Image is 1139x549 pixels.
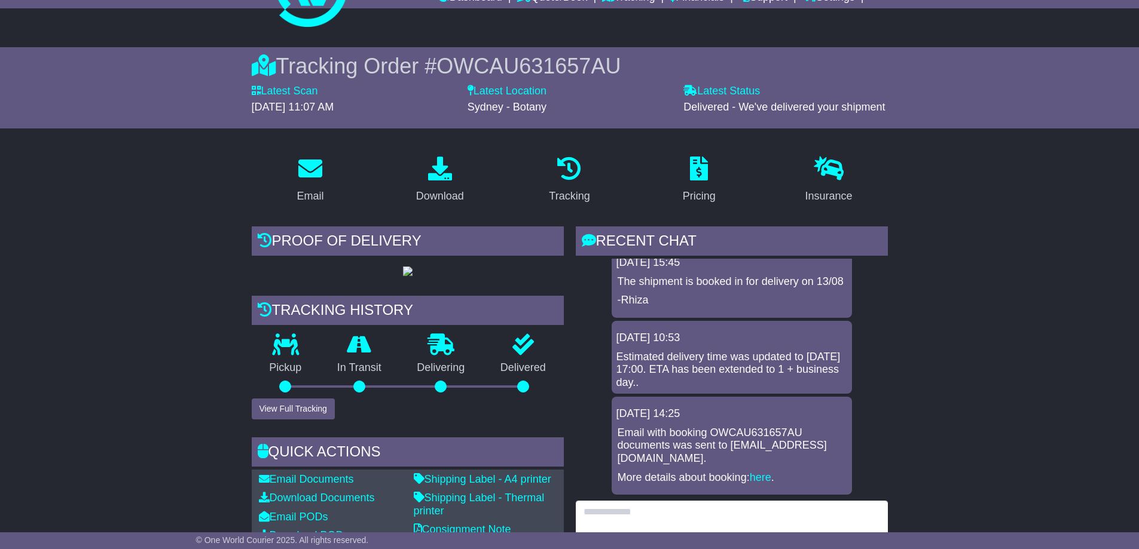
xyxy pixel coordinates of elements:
[618,275,846,289] p: The shipment is booked in for delivery on 13/08
[616,332,847,345] div: [DATE] 10:53
[408,152,472,208] a: Download
[683,188,716,204] div: Pricing
[616,407,847,421] div: [DATE] 14:25
[297,188,323,204] div: Email
[252,226,564,259] div: Proof of Delivery
[414,473,551,485] a: Shipping Label - A4 printer
[414,523,511,535] a: Consignment Note
[576,226,888,259] div: RECENT CHAT
[750,471,771,483] a: here
[252,296,564,328] div: Tracking history
[289,152,331,208] a: Email
[319,361,399,375] p: In Transit
[618,427,846,465] p: Email with booking OWCAU631657AU documents was sent to [EMAIL_ADDRESS][DOMAIN_NAME].
[252,361,320,375] p: Pickup
[541,152,597,208] a: Tracking
[683,101,885,113] span: Delivered - We've delivered your shipment
[436,54,621,78] span: OWCAU631657AU
[616,256,847,269] div: [DATE] 15:45
[399,361,483,375] p: Delivering
[549,188,590,204] div: Tracking
[252,398,335,419] button: View Full Tracking
[805,188,853,204] div: Insurance
[252,53,888,79] div: Tracking Order #
[196,535,369,545] span: © One World Courier 2025. All rights reserved.
[252,85,318,98] label: Latest Scan
[259,511,328,523] a: Email PODs
[252,437,564,470] div: Quick Actions
[259,529,349,541] a: Download PODs
[618,294,846,307] p: -Rhiza
[616,351,847,389] div: Estimated delivery time was updated to [DATE] 17:00. ETA has been extended to 1 + business day..
[414,492,545,517] a: Shipping Label - Thermal printer
[618,471,846,484] p: More details about booking: .
[252,101,334,113] span: [DATE] 11:07 AM
[483,361,564,375] p: Delivered
[468,85,546,98] label: Latest Location
[468,101,546,113] span: Sydney - Botany
[798,152,860,208] a: Insurance
[416,188,464,204] div: Download
[259,473,354,485] a: Email Documents
[259,492,375,504] a: Download Documents
[683,85,760,98] label: Latest Status
[675,152,723,208] a: Pricing
[403,266,413,276] img: GetPodImage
